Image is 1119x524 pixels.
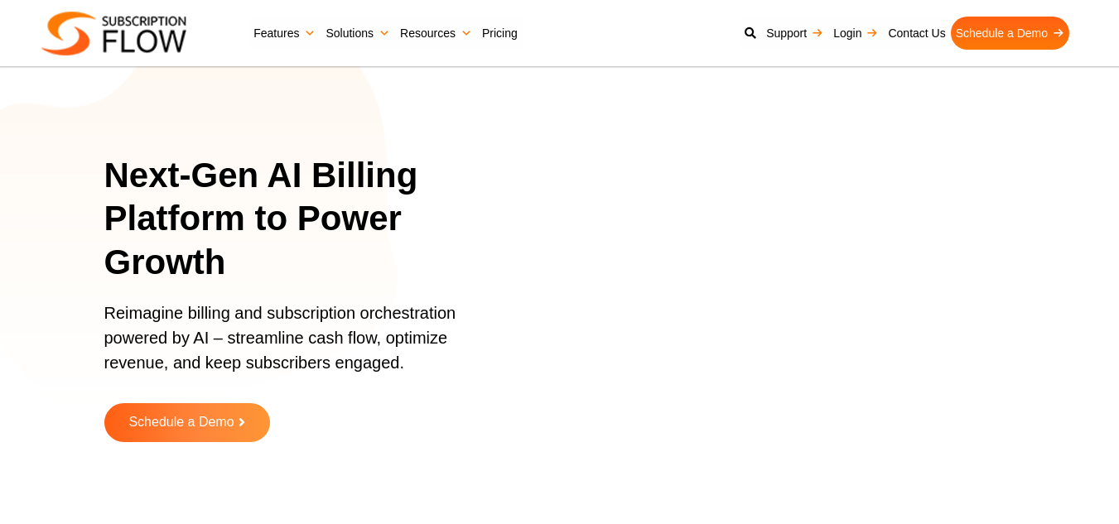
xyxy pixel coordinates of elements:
img: Subscriptionflow [41,12,186,55]
a: Solutions [321,17,395,50]
a: Contact Us [883,17,950,50]
a: Schedule a Demo [951,17,1069,50]
span: Schedule a Demo [128,416,234,430]
h1: Next-Gen AI Billing Platform to Power Growth [104,154,517,285]
p: Reimagine billing and subscription orchestration powered by AI – streamline cash flow, optimize r... [104,300,496,392]
a: Pricing [477,17,523,50]
a: Login [828,17,883,50]
a: Resources [395,17,477,50]
a: Support [761,17,828,50]
a: Features [248,17,321,50]
a: Schedule a Demo [104,403,270,442]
